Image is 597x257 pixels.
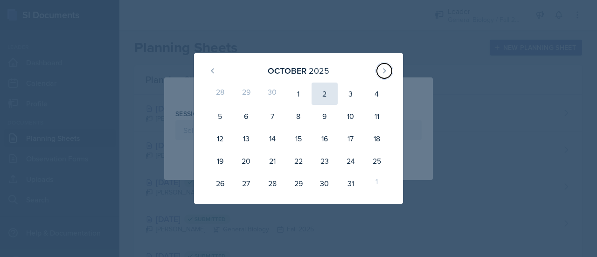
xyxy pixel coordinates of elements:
[364,105,390,127] div: 11
[259,105,285,127] div: 7
[233,127,259,150] div: 13
[285,150,312,172] div: 22
[259,172,285,194] div: 28
[207,83,233,105] div: 28
[207,172,233,194] div: 26
[309,64,329,77] div: 2025
[259,83,285,105] div: 30
[285,127,312,150] div: 15
[338,83,364,105] div: 3
[364,83,390,105] div: 4
[312,105,338,127] div: 9
[233,105,259,127] div: 6
[233,83,259,105] div: 29
[312,150,338,172] div: 23
[233,172,259,194] div: 27
[338,127,364,150] div: 17
[285,83,312,105] div: 1
[207,150,233,172] div: 19
[338,105,364,127] div: 10
[285,105,312,127] div: 8
[338,150,364,172] div: 24
[268,64,306,77] div: October
[207,105,233,127] div: 5
[364,127,390,150] div: 18
[312,127,338,150] div: 16
[259,127,285,150] div: 14
[207,127,233,150] div: 12
[338,172,364,194] div: 31
[312,172,338,194] div: 30
[259,150,285,172] div: 21
[285,172,312,194] div: 29
[233,150,259,172] div: 20
[312,83,338,105] div: 2
[364,172,390,194] div: 1
[364,150,390,172] div: 25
